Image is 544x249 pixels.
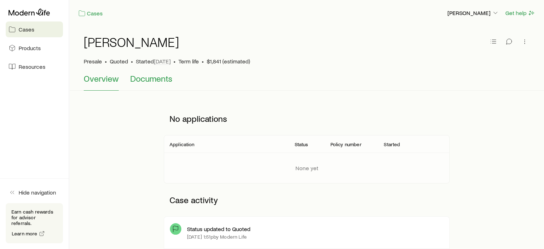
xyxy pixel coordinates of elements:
[170,142,195,147] p: Application
[130,73,172,83] span: Documents
[19,26,34,33] span: Cases
[12,231,38,236] span: Learn more
[154,58,171,65] span: [DATE]
[19,189,56,196] span: Hide navigation
[384,142,400,147] p: Started
[84,73,119,83] span: Overview
[187,234,247,240] p: [DATE] 1:51p by Modern Life
[505,9,535,17] button: Get help
[178,58,199,65] span: Term life
[164,108,450,129] p: No applications
[187,225,250,233] p: Status updated to Quoted
[11,209,57,226] p: Earn cash rewards for advisor referrals.
[6,59,63,75] a: Resources
[84,73,530,91] div: Case details tabs
[295,142,308,147] p: Status
[6,185,63,200] button: Hide navigation
[6,203,63,243] div: Earn cash rewards for advisor referrals.Learn more
[19,63,45,70] span: Resources
[78,9,103,18] a: Cases
[131,58,133,65] span: •
[84,35,179,49] h1: [PERSON_NAME]
[173,58,176,65] span: •
[84,58,102,65] p: Presale
[136,58,171,65] p: Started
[207,58,250,65] span: $1,841 (estimated)
[164,189,450,211] p: Case activity
[202,58,204,65] span: •
[19,44,41,52] span: Products
[447,9,499,18] button: [PERSON_NAME]
[6,40,63,56] a: Products
[110,58,128,65] span: Quoted
[105,58,107,65] span: •
[6,21,63,37] a: Cases
[295,164,318,172] p: None yet
[447,9,499,16] p: [PERSON_NAME]
[330,142,361,147] p: Policy number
